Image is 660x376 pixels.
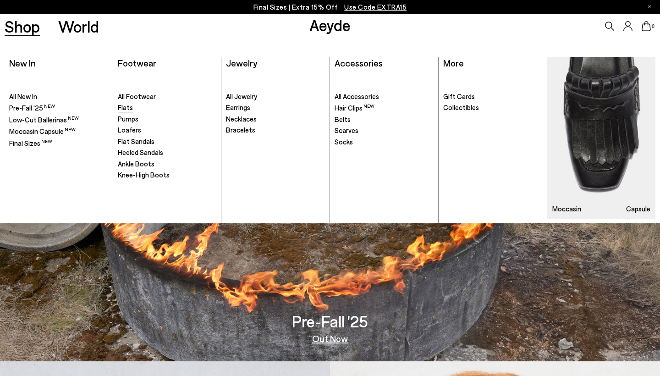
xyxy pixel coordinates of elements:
span: Pre-Fall '25 [9,104,55,112]
a: Accessories [335,57,383,68]
span: Belts [335,115,351,123]
span: Collectibles [443,103,479,111]
span: 0 [651,24,655,29]
a: Collectibles [443,103,543,112]
a: Gift Cards [443,92,543,101]
a: World [58,18,99,34]
a: Scarves [335,126,434,135]
a: Pre-Fall '25 [9,103,108,113]
a: Ankle Boots [118,160,217,169]
span: Gift Cards [443,92,475,100]
span: All Accessories [335,92,379,100]
a: Jewelry [226,57,257,68]
a: Out Now [312,334,348,343]
a: Necklaces [226,115,325,124]
a: Earrings [226,103,325,112]
a: 0 [642,21,651,31]
a: Shop [5,18,40,34]
a: Bracelets [226,126,325,135]
p: Final Sizes | Extra 15% Off [253,1,407,13]
span: Moccasin Capsule [9,127,76,135]
a: Flats [118,103,217,112]
span: Heeled Sandals [118,148,163,156]
span: Knee-High Boots [118,171,170,179]
a: More [443,57,464,68]
span: Bracelets [226,126,255,134]
a: Low-Cut Ballerinas [9,115,108,125]
a: Belts [335,115,434,124]
span: Flats [118,103,133,111]
a: Socks [335,138,434,147]
a: Loafers [118,126,217,135]
span: Earrings [226,103,250,111]
h3: Pre-Fall '25 [292,313,368,329]
a: All New In [9,92,108,101]
a: Heeled Sandals [118,148,217,157]
span: Socks [335,138,353,146]
a: All Accessories [335,92,434,101]
a: All Footwear [118,92,217,101]
a: New In [9,57,36,68]
img: Mobile_e6eede4d-78b8-4bd1-ae2a-4197e375e133_900x.jpg [547,57,655,219]
a: Footwear [118,57,156,68]
span: All New In [9,92,37,100]
span: Low-Cut Ballerinas [9,116,79,124]
span: Scarves [335,126,358,134]
a: Aeyde [309,15,351,34]
span: Flat Sandals [118,137,154,145]
span: All Jewelry [226,92,257,100]
a: All Jewelry [226,92,325,101]
span: Ankle Boots [118,160,154,168]
a: Moccasin Capsule [9,127,108,136]
h3: Capsule [626,205,650,212]
a: Knee-High Boots [118,171,217,180]
a: Hair Clips [335,103,434,113]
span: Pumps [118,115,138,123]
span: Navigate to /collections/ss25-final-sizes [344,3,407,11]
a: Flat Sandals [118,137,217,146]
span: Hair Clips [335,104,374,112]
a: Final Sizes [9,138,108,148]
a: Pumps [118,115,217,124]
span: Final Sizes [9,139,52,147]
span: Necklaces [226,115,257,123]
span: Loafers [118,126,141,134]
a: Moccasin Capsule [547,57,655,219]
h3: Moccasin [552,205,581,212]
span: All Footwear [118,92,156,100]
